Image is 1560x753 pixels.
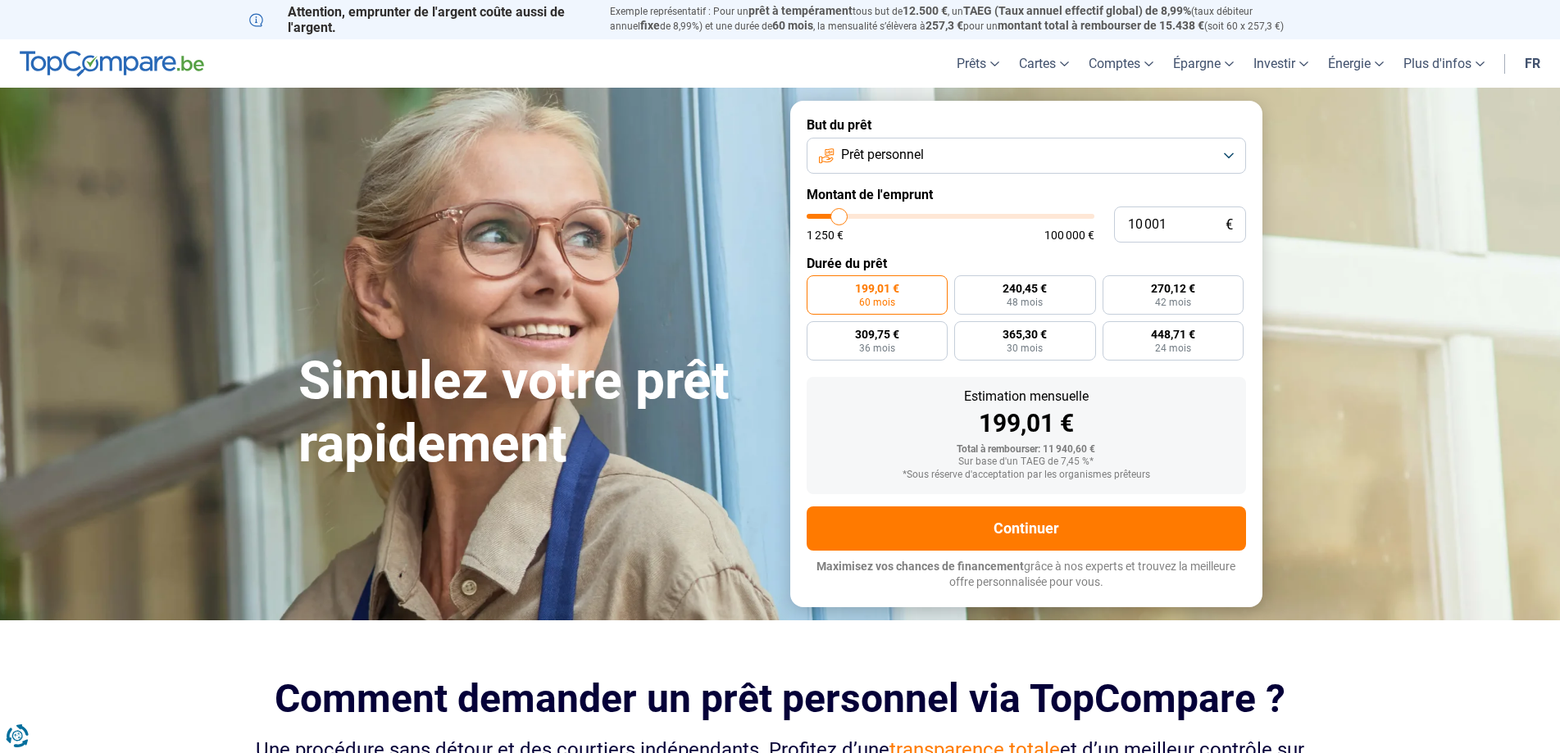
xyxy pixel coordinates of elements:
[640,19,660,32] span: fixe
[1163,39,1244,88] a: Épargne
[298,350,771,476] h1: Simulez votre prêt rapidement
[1009,39,1079,88] a: Cartes
[807,138,1246,174] button: Prêt personnel
[748,4,853,17] span: prêt à tempérament
[859,297,895,307] span: 60 mois
[903,4,948,17] span: 12.500 €
[1003,329,1047,340] span: 365,30 €
[855,283,899,294] span: 199,01 €
[1226,218,1233,232] span: €
[820,456,1233,468] div: Sur base d'un TAEG de 7,45 %*
[820,411,1233,436] div: 199,01 €
[807,559,1246,591] p: grâce à nos experts et trouvez la meilleure offre personnalisée pour vous.
[1515,39,1550,88] a: fr
[1151,329,1195,340] span: 448,71 €
[1244,39,1318,88] a: Investir
[820,444,1233,456] div: Total à rembourser: 11 940,60 €
[1394,39,1494,88] a: Plus d'infos
[1007,297,1043,307] span: 48 mois
[1151,283,1195,294] span: 270,12 €
[249,4,590,35] p: Attention, emprunter de l'argent coûte aussi de l'argent.
[807,506,1246,551] button: Continuer
[1003,283,1047,294] span: 240,45 €
[807,256,1246,271] label: Durée du prêt
[820,469,1233,481] div: *Sous réserve d'acceptation par les organismes prêteurs
[1044,229,1094,241] span: 100 000 €
[1155,343,1191,353] span: 24 mois
[20,51,204,77] img: TopCompare
[841,146,924,164] span: Prêt personnel
[926,19,963,32] span: 257,3 €
[998,19,1204,32] span: montant total à rembourser de 15.438 €
[1079,39,1163,88] a: Comptes
[859,343,895,353] span: 36 mois
[816,560,1024,573] span: Maximisez vos chances de financement
[963,4,1191,17] span: TAEG (Taux annuel effectif global) de 8,99%
[1007,343,1043,353] span: 30 mois
[820,390,1233,403] div: Estimation mensuelle
[249,676,1312,721] h2: Comment demander un prêt personnel via TopCompare ?
[947,39,1009,88] a: Prêts
[855,329,899,340] span: 309,75 €
[1155,297,1191,307] span: 42 mois
[772,19,813,32] span: 60 mois
[807,117,1246,133] label: But du prêt
[1318,39,1394,88] a: Énergie
[807,229,844,241] span: 1 250 €
[610,4,1312,34] p: Exemple représentatif : Pour un tous but de , un (taux débiteur annuel de 8,99%) et une durée de ...
[807,187,1246,202] label: Montant de l'emprunt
